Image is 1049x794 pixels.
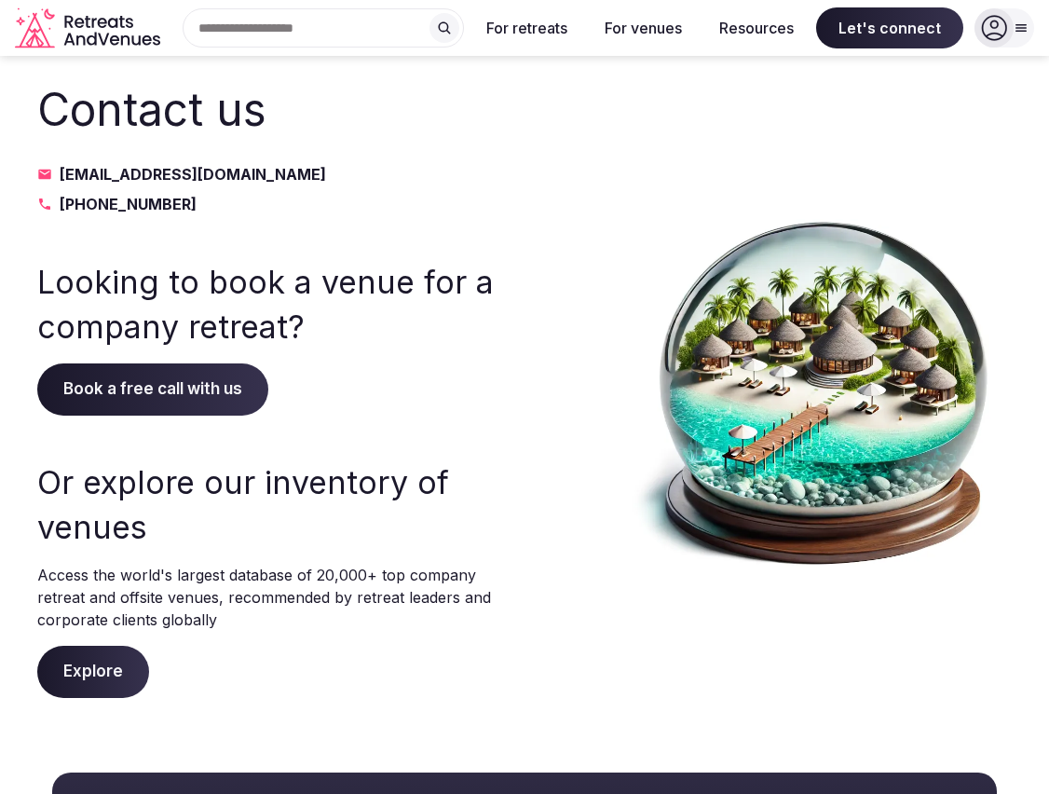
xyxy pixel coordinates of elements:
svg: Retreats and Venues company logo [15,7,164,49]
a: [EMAIL_ADDRESS][DOMAIN_NAME] [37,163,506,185]
button: For venues [590,7,697,48]
span: Let's connect [816,7,963,48]
h2: Contact us [37,78,506,141]
a: Book a free call with us [37,379,268,398]
a: [PHONE_NUMBER] [37,193,506,215]
p: Access the world's largest database of 20,000+ top company retreat and offsite venues, recommende... [37,564,506,631]
button: Resources [704,7,809,48]
h3: Or explore our inventory of venues [37,460,506,549]
h3: Looking to book a venue for a company retreat? [37,260,506,349]
a: Explore [37,662,149,680]
span: Explore [37,646,149,698]
a: Visit the homepage [15,7,164,49]
button: For retreats [471,7,582,48]
img: Contact us [628,78,1013,698]
span: Book a free call with us [37,363,268,416]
